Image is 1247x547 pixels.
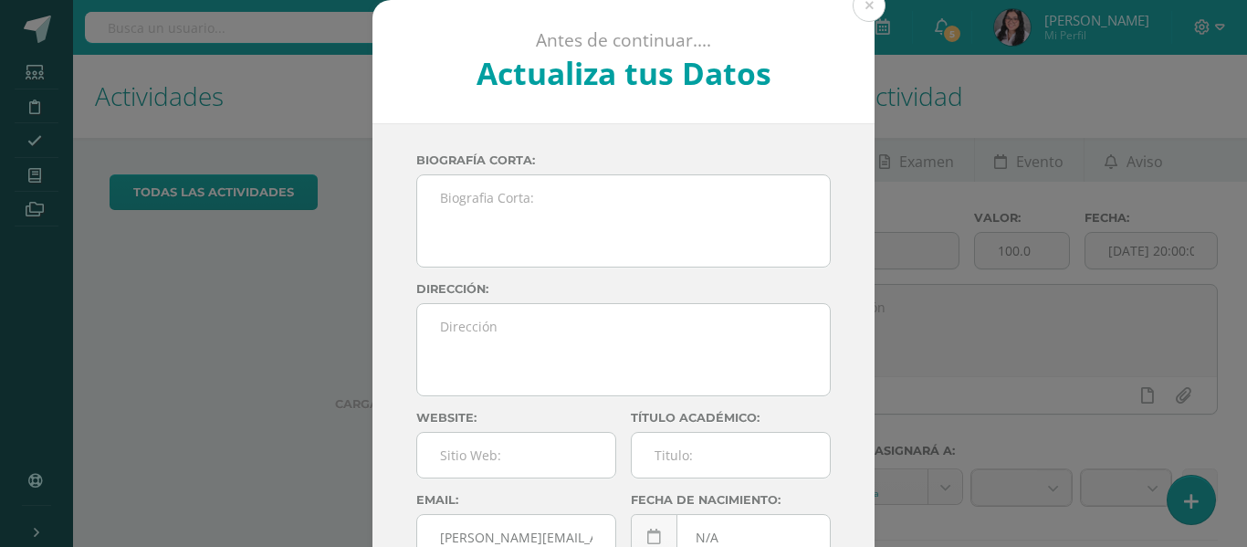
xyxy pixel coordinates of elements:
[632,433,830,478] input: Titulo:
[631,411,831,425] label: Título académico:
[631,493,831,507] label: Fecha de nacimiento:
[416,282,831,296] label: Dirección:
[422,29,826,52] p: Antes de continuar....
[417,433,615,478] input: Sitio Web:
[416,411,616,425] label: Website:
[416,493,616,507] label: Email:
[416,153,831,167] label: Biografía corta:
[422,52,826,94] h2: Actualiza tus Datos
